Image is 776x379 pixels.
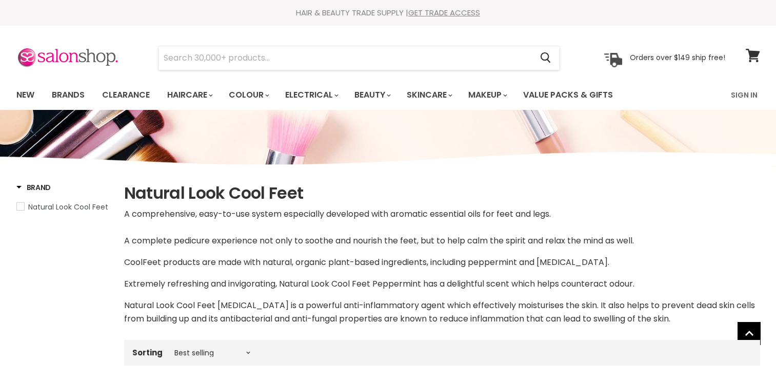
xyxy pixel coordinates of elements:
span: CoolFeet products are made with natural, organic plant-based ingredients, including peppermint an... [124,256,609,268]
a: Electrical [277,84,345,106]
input: Search [158,46,532,70]
a: Natural Look Cool Feet [16,201,111,213]
a: New [9,84,42,106]
button: Search [532,46,560,70]
p: A comprehensive, easy-to-use system especially developed with aromatic essential oils for feet an... [124,207,760,248]
a: Brands [44,84,92,106]
iframe: Gorgias live chat messenger [725,331,766,369]
span: Extremely refreshing and invigorating, Natural Look Cool Feet Peppermint has a delightful scent w... [124,278,634,290]
p: Orders over $149 ship free! [630,53,725,62]
a: GET TRADE ACCESS [408,7,480,18]
a: Makeup [461,84,513,106]
form: Product [158,46,560,70]
span: Natural Look Cool Feet [MEDICAL_DATA] is a powerful anti-inflammatory agent which effectively moi... [124,299,755,325]
h3: Brand [16,182,51,193]
a: Beauty [347,84,397,106]
a: Clearance [94,84,157,106]
a: Skincare [399,84,459,106]
a: Value Packs & Gifts [515,84,621,106]
h1: Natural Look Cool Feet [124,182,760,204]
a: Sign In [725,84,764,106]
label: Sorting [132,348,163,357]
nav: Main [4,80,773,110]
a: Haircare [160,84,219,106]
a: Colour [221,84,275,106]
ul: Main menu [9,80,673,110]
div: HAIR & BEAUTY TRADE SUPPLY | [4,8,773,18]
span: Natural Look Cool Feet [28,202,108,212]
